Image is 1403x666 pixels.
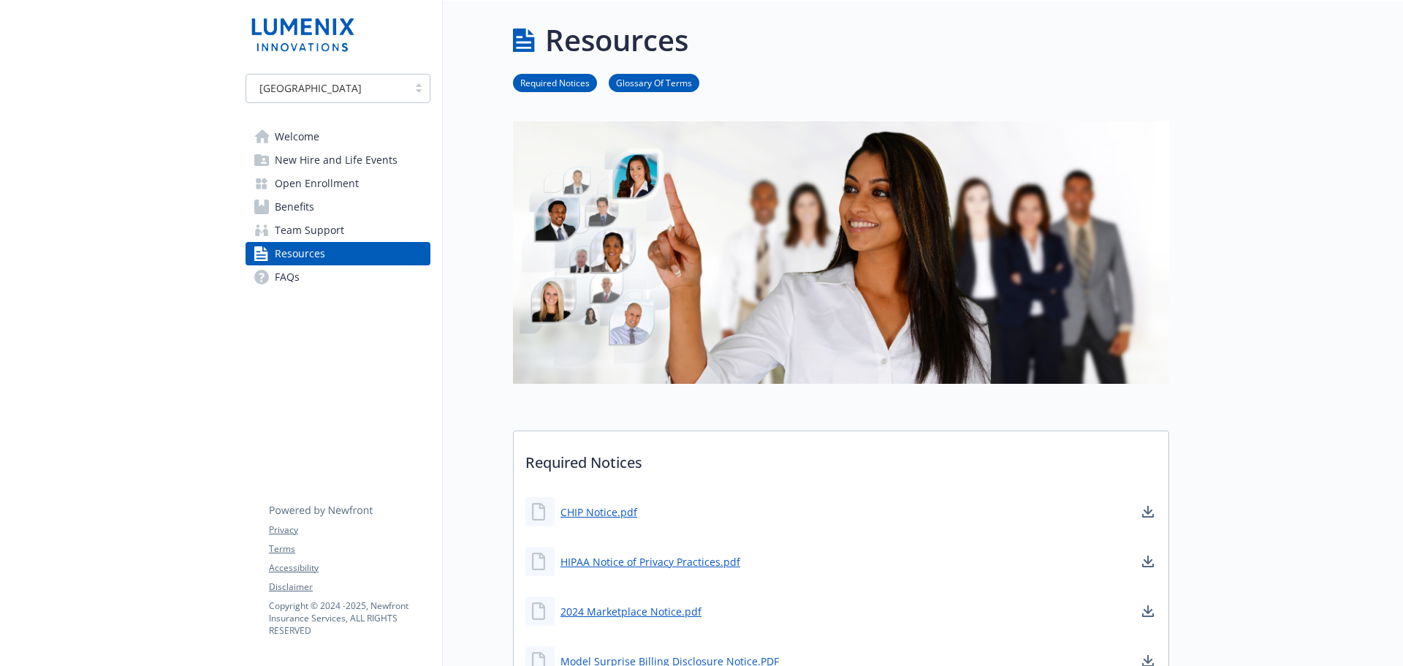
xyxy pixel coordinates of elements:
[275,195,314,219] span: Benefits
[1139,503,1157,521] a: download document
[275,219,344,242] span: Team Support
[246,148,430,172] a: New Hire and Life Events
[246,219,430,242] a: Team Support
[275,148,398,172] span: New Hire and Life Events
[513,121,1169,384] img: resources page banner
[275,265,300,289] span: FAQs
[560,554,740,569] a: HIPAA Notice of Privacy Practices.pdf
[545,18,688,62] h1: Resources
[246,265,430,289] a: FAQs
[1139,602,1157,620] a: download document
[254,80,400,96] span: [GEOGRAPHIC_DATA]
[259,80,362,96] span: [GEOGRAPHIC_DATA]
[1139,553,1157,570] a: download document
[560,504,637,520] a: CHIP Notice.pdf
[560,604,701,619] a: 2024 Marketplace Notice.pdf
[269,523,430,537] a: Privacy
[275,125,319,148] span: Welcome
[246,172,430,195] a: Open Enrollment
[513,75,597,89] a: Required Notices
[609,75,699,89] a: Glossary Of Terms
[275,172,359,195] span: Open Enrollment
[269,542,430,556] a: Terms
[269,599,430,637] p: Copyright © 2024 - 2025 , Newfront Insurance Services, ALL RIGHTS RESERVED
[269,580,430,594] a: Disclaimer
[246,242,430,265] a: Resources
[275,242,325,265] span: Resources
[246,125,430,148] a: Welcome
[269,561,430,575] a: Accessibility
[514,431,1168,485] p: Required Notices
[246,195,430,219] a: Benefits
